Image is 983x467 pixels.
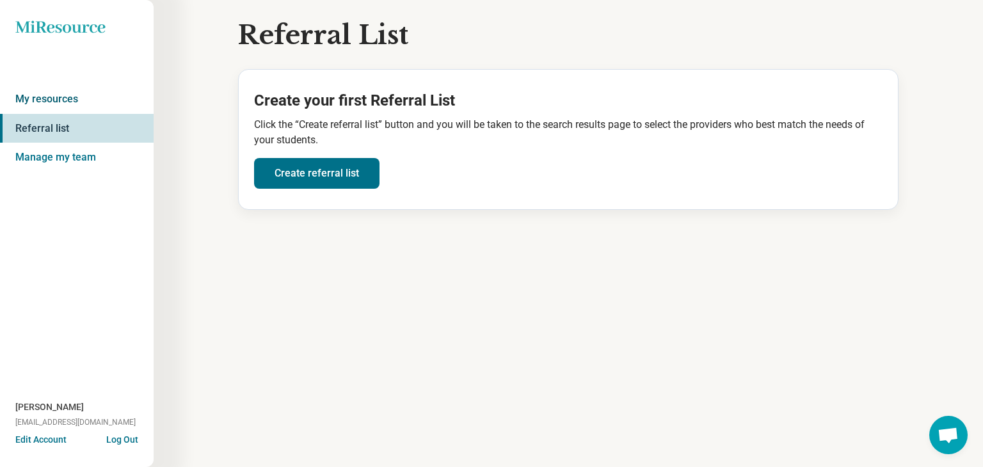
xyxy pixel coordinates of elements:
h2: Create your first Referral List [254,90,883,112]
h1: Referral List [238,20,408,50]
button: Log Out [106,433,138,443]
div: Open chat [929,416,968,454]
button: Edit Account [15,433,67,447]
p: Click the “Create referral list” button and you will be taken to the search results page to selec... [254,117,883,148]
span: [EMAIL_ADDRESS][DOMAIN_NAME] [15,416,136,428]
a: Create referral list [254,158,380,189]
span: [PERSON_NAME] [15,400,84,414]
